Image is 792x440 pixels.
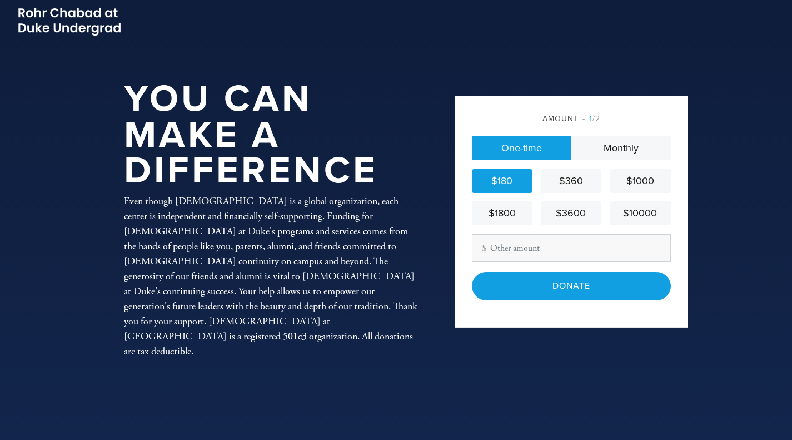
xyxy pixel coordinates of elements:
[476,206,528,221] div: $1800
[614,206,666,221] div: $10000
[476,174,528,189] div: $180
[582,114,600,123] span: /2
[124,194,419,359] div: Even though [DEMOGRAPHIC_DATA] is a global organization, each center is independent and financial...
[545,206,597,221] div: $3600
[541,201,601,225] a: $3600
[472,169,532,193] a: $180
[472,201,532,225] a: $1800
[571,136,671,160] a: Monthly
[472,113,671,125] div: Amount
[17,6,122,37] img: Picture2_0.png
[541,169,601,193] a: $360
[472,272,671,300] input: Donate
[472,234,671,262] input: Other amount
[610,201,670,225] a: $10000
[610,169,670,193] a: $1000
[472,136,571,160] a: One-time
[614,174,666,189] div: $1000
[124,81,419,189] h1: You Can Make a Difference
[589,114,592,123] span: 1
[545,174,597,189] div: $360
